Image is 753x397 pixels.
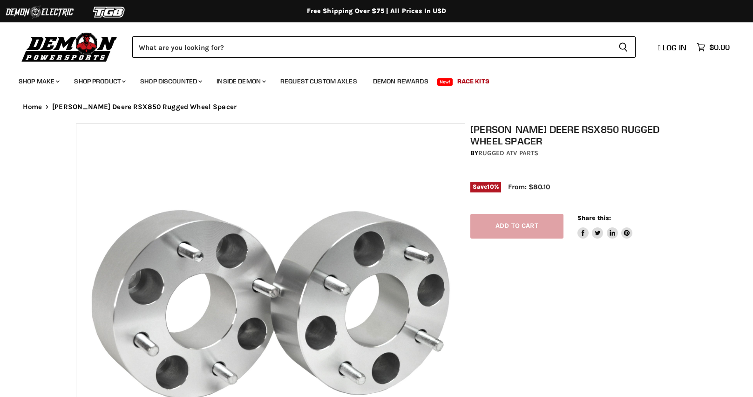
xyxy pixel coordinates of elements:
button: Search [611,36,636,58]
div: by [470,148,683,158]
span: $0.00 [709,43,730,52]
a: Demon Rewards [366,72,435,91]
span: Share this: [577,214,611,221]
a: Home [23,103,42,111]
a: Request Custom Axles [273,72,364,91]
span: 10 [487,183,494,190]
a: Inside Demon [210,72,271,91]
form: Product [132,36,636,58]
a: Shop Discounted [133,72,208,91]
a: Log in [654,43,692,52]
input: Search [132,36,611,58]
a: Shop Make [12,72,65,91]
span: From: $80.10 [508,183,550,191]
img: TGB Logo 2 [75,3,144,21]
div: Free Shipping Over $75 | All Prices In USD [4,7,749,15]
span: Save % [470,182,501,192]
h1: [PERSON_NAME] Deere RSX850 Rugged Wheel Spacer [470,123,683,147]
a: Race Kits [450,72,496,91]
span: New! [437,78,453,86]
img: Demon Electric Logo 2 [5,3,75,21]
img: Demon Powersports [19,30,121,63]
span: Log in [663,43,686,52]
span: [PERSON_NAME] Deere RSX850 Rugged Wheel Spacer [52,103,237,111]
a: Rugged ATV Parts [478,149,538,157]
ul: Main menu [12,68,727,91]
a: $0.00 [692,41,734,54]
nav: Breadcrumbs [4,103,749,111]
a: Shop Product [67,72,131,91]
aside: Share this: [577,214,633,239]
